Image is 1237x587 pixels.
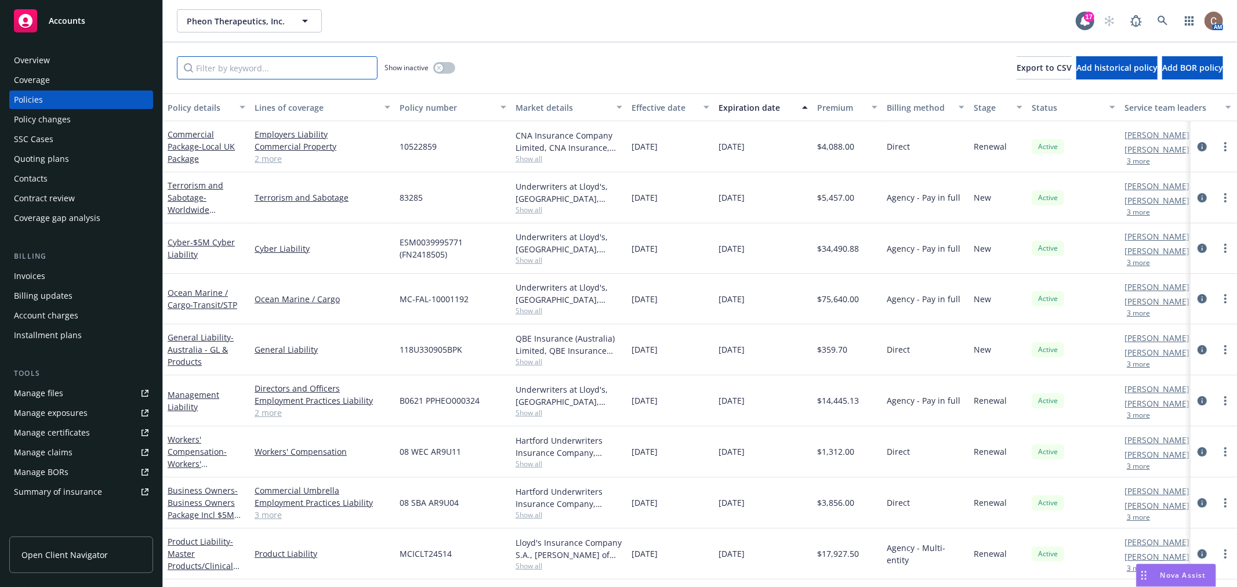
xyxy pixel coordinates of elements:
a: circleInformation [1195,241,1209,255]
a: [PERSON_NAME] [1124,499,1189,512]
div: Status [1032,102,1102,114]
a: Summary of insurance [9,483,153,501]
img: photo [1205,12,1223,30]
a: more [1218,343,1232,357]
span: [DATE] [632,343,658,356]
span: Show all [516,459,622,469]
button: Billing method [882,93,969,121]
a: Terrorism and Sabotage [168,180,223,227]
span: Direct [887,497,910,509]
div: Billing updates [14,287,72,305]
span: Active [1036,243,1060,253]
button: Add BOR policy [1162,56,1223,79]
a: Ocean Marine / Cargo [168,287,237,310]
button: 3 more [1127,463,1150,470]
span: $359.70 [817,343,847,356]
a: [PERSON_NAME] [1124,143,1189,155]
div: Service team leaders [1124,102,1218,114]
span: Export to CSV [1017,62,1072,73]
a: 2 more [255,407,390,419]
button: Lines of coverage [250,93,395,121]
div: Underwriters at Lloyd's, [GEOGRAPHIC_DATA], [PERSON_NAME] of [GEOGRAPHIC_DATA], CFC Underwriting,... [516,231,622,255]
div: Overview [14,51,50,70]
a: [PERSON_NAME] [1124,448,1189,461]
button: 3 more [1127,514,1150,521]
span: Renewal [974,497,1007,509]
a: Commercial Umbrella [255,484,390,497]
a: [PERSON_NAME] [1124,230,1189,242]
a: circleInformation [1195,191,1209,205]
div: Analytics hub [9,524,153,536]
a: Manage certificates [9,423,153,442]
a: [PERSON_NAME] [1124,397,1189,410]
div: Summary of insurance [14,483,102,501]
div: Hartford Underwriters Insurance Company, Hartford Insurance Group [516,434,622,459]
div: Underwriters at Lloyd's, [GEOGRAPHIC_DATA], [PERSON_NAME] of [GEOGRAPHIC_DATA], [PERSON_NAME] Cargo [516,180,622,205]
a: Terrorism and Sabotage [255,191,390,204]
span: Active [1036,396,1060,406]
div: Underwriters at Lloyd's, [GEOGRAPHIC_DATA], [PERSON_NAME] of [GEOGRAPHIC_DATA] [516,281,622,306]
span: [DATE] [719,445,745,458]
span: [DATE] [719,497,745,509]
span: 08 SBA AR9U04 [400,497,459,509]
span: Active [1036,193,1060,203]
button: Policy details [163,93,250,121]
div: Hartford Underwriters Insurance Company, Hartford Insurance Group [516,485,622,510]
span: Accounts [49,16,85,26]
a: more [1218,140,1232,154]
a: Report a Bug [1124,9,1148,32]
span: Agency - Pay in full [887,293,960,305]
a: Switch app [1178,9,1201,32]
button: Pheon Therapeutics, Inc. [177,9,322,32]
span: MC-FAL-10001192 [400,293,469,305]
div: Manage files [14,384,63,403]
span: [DATE] [719,293,745,305]
span: Agency - Pay in full [887,191,960,204]
span: Pheon Therapeutics, Inc. [187,15,287,27]
div: Invoices [14,267,45,285]
span: [DATE] [719,191,745,204]
span: [DATE] [719,140,745,153]
a: more [1218,191,1232,205]
a: Manage BORs [9,463,153,481]
button: Market details [511,93,627,121]
a: 2 more [255,153,390,165]
a: Invoices [9,267,153,285]
span: 10522859 [400,140,437,153]
span: $3,856.00 [817,497,854,509]
span: Active [1036,293,1060,304]
a: Contacts [9,169,153,188]
div: Contract review [14,189,75,208]
a: circleInformation [1195,547,1209,561]
div: Policy number [400,102,494,114]
span: Direct [887,445,910,458]
div: Account charges [14,306,78,325]
span: [DATE] [632,293,658,305]
span: Show all [516,205,622,215]
a: Manage exposures [9,404,153,422]
a: Product Liability [168,536,240,584]
button: Status [1027,93,1120,121]
a: Installment plans [9,326,153,345]
a: [PERSON_NAME] [1124,245,1189,257]
span: $75,640.00 [817,293,859,305]
div: Quoting plans [14,150,69,168]
a: [PERSON_NAME] [1124,295,1189,307]
span: [DATE] [719,394,745,407]
button: 3 more [1127,209,1150,216]
span: [DATE] [719,343,745,356]
a: [PERSON_NAME] [1124,332,1189,344]
span: - Transit/STP [190,299,237,310]
span: ESM0039995771 (FN2418505) [400,236,506,260]
a: [PERSON_NAME] [1124,194,1189,206]
span: Active [1036,345,1060,355]
div: SSC Cases [14,130,53,148]
a: Accounts [9,5,153,37]
span: $4,088.00 [817,140,854,153]
a: Ocean Marine / Cargo [255,293,390,305]
a: Commercial Package [168,129,235,164]
a: circleInformation [1195,394,1209,408]
input: Filter by keyword... [177,56,378,79]
div: Manage claims [14,443,72,462]
span: Renewal [974,445,1007,458]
